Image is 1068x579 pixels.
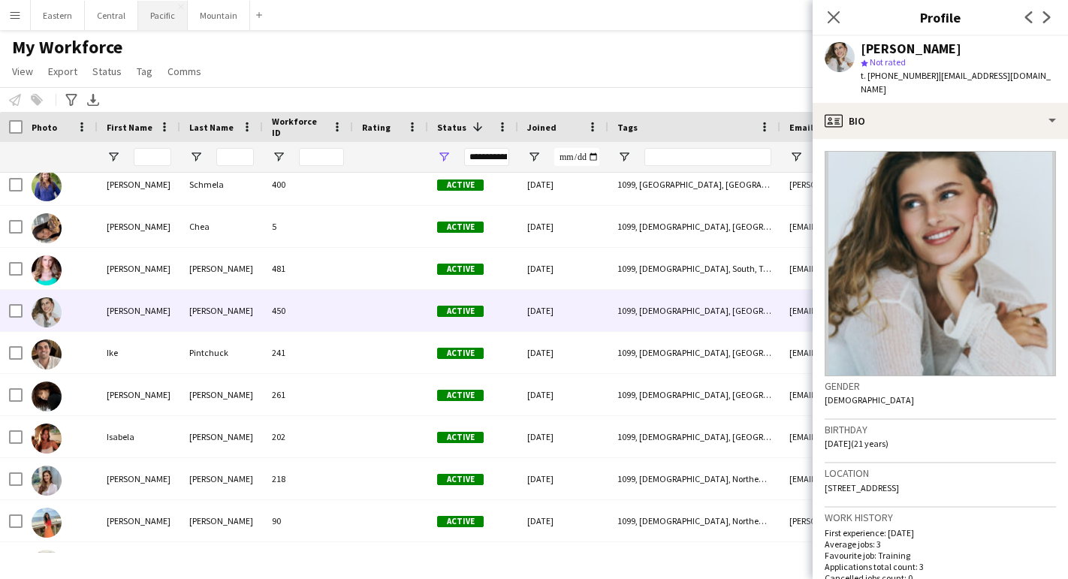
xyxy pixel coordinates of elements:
[31,1,85,30] button: Eastern
[437,179,484,191] span: Active
[107,150,120,164] button: Open Filter Menu
[518,500,608,541] div: [DATE]
[861,70,939,81] span: t. [PHONE_NUMBER]
[437,474,484,485] span: Active
[617,122,638,133] span: Tags
[32,381,62,412] img: Irelyn Wesley
[608,206,780,247] div: 1099, [DEMOGRAPHIC_DATA], [GEOGRAPHIC_DATA], [GEOGRAPHIC_DATA]
[362,122,391,133] span: Rating
[92,65,122,78] span: Status
[272,116,326,138] span: Workforce ID
[32,424,62,454] img: Isabela Russell
[518,458,608,499] div: [DATE]
[85,1,138,30] button: Central
[32,297,62,327] img: Hannah Taylor
[180,248,263,289] div: [PERSON_NAME]
[299,148,344,166] input: Workforce ID Filter Input
[189,150,203,164] button: Open Filter Menu
[608,374,780,415] div: 1099, [DEMOGRAPHIC_DATA], [GEOGRAPHIC_DATA], [GEOGRAPHIC_DATA]
[137,65,152,78] span: Tag
[789,122,813,133] span: Email
[861,42,961,56] div: [PERSON_NAME]
[263,332,353,373] div: 241
[825,482,899,493] span: [STREET_ADDRESS]
[518,248,608,289] div: [DATE]
[861,70,1051,95] span: | [EMAIL_ADDRESS][DOMAIN_NAME]
[870,56,906,68] span: Not rated
[98,248,180,289] div: [PERSON_NAME]
[437,122,466,133] span: Status
[263,416,353,457] div: 202
[789,150,803,164] button: Open Filter Menu
[437,516,484,527] span: Active
[188,1,250,30] button: Mountain
[32,213,62,243] img: Hannah Chea
[527,150,541,164] button: Open Filter Menu
[131,62,158,81] a: Tag
[263,500,353,541] div: 90
[32,508,62,538] img: Isabella Zuluaga
[98,164,180,205] div: [PERSON_NAME]
[98,416,180,457] div: Isabela
[263,458,353,499] div: 218
[134,148,171,166] input: First Name Filter Input
[518,164,608,205] div: [DATE]
[437,348,484,359] span: Active
[527,122,557,133] span: Joined
[180,290,263,331] div: [PERSON_NAME]
[518,332,608,373] div: [DATE]
[42,62,83,81] a: Export
[813,103,1068,139] div: Bio
[825,511,1056,524] h3: Work history
[608,332,780,373] div: 1099, [DEMOGRAPHIC_DATA], [GEOGRAPHIC_DATA], [GEOGRAPHIC_DATA]
[107,122,152,133] span: First Name
[437,150,451,164] button: Open Filter Menu
[825,394,914,406] span: [DEMOGRAPHIC_DATA]
[62,91,80,109] app-action-btn: Advanced filters
[189,122,234,133] span: Last Name
[167,65,201,78] span: Comms
[98,500,180,541] div: [PERSON_NAME]
[180,164,263,205] div: Schmela
[32,339,62,369] img: Ike Pintchuck
[608,248,780,289] div: 1099, [DEMOGRAPHIC_DATA], South, Travel Team
[180,374,263,415] div: [PERSON_NAME]
[6,62,39,81] a: View
[272,150,285,164] button: Open Filter Menu
[608,500,780,541] div: 1099, [DEMOGRAPHIC_DATA], Northeast, [US_STATE], [GEOGRAPHIC_DATA]
[825,438,888,449] span: [DATE] (21 years)
[437,306,484,317] span: Active
[12,65,33,78] span: View
[32,122,57,133] span: Photo
[32,171,62,201] img: Haley Schmela
[98,290,180,331] div: [PERSON_NAME]
[518,206,608,247] div: [DATE]
[437,264,484,275] span: Active
[554,148,599,166] input: Joined Filter Input
[84,91,102,109] app-action-btn: Export XLSX
[263,248,353,289] div: 481
[180,500,263,541] div: [PERSON_NAME]
[608,458,780,499] div: 1099, [DEMOGRAPHIC_DATA], Northeast, [US_STATE], [GEOGRAPHIC_DATA]
[608,164,780,205] div: 1099, [GEOGRAPHIC_DATA], [GEOGRAPHIC_DATA], [DEMOGRAPHIC_DATA], [GEOGRAPHIC_DATA]
[12,36,122,59] span: My Workforce
[437,390,484,401] span: Active
[263,206,353,247] div: 5
[98,458,180,499] div: [PERSON_NAME]
[825,379,1056,393] h3: Gender
[180,416,263,457] div: [PERSON_NAME]
[98,332,180,373] div: Ike
[263,164,353,205] div: 400
[825,561,1056,572] p: Applications total count: 3
[813,8,1068,27] h3: Profile
[98,206,180,247] div: [PERSON_NAME]
[216,148,254,166] input: Last Name Filter Input
[180,206,263,247] div: Chea
[180,332,263,373] div: Pintchuck
[263,374,353,415] div: 261
[825,550,1056,561] p: Favourite job: Training
[437,222,484,233] span: Active
[437,432,484,443] span: Active
[825,527,1056,538] p: First experience: [DATE]
[825,466,1056,480] h3: Location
